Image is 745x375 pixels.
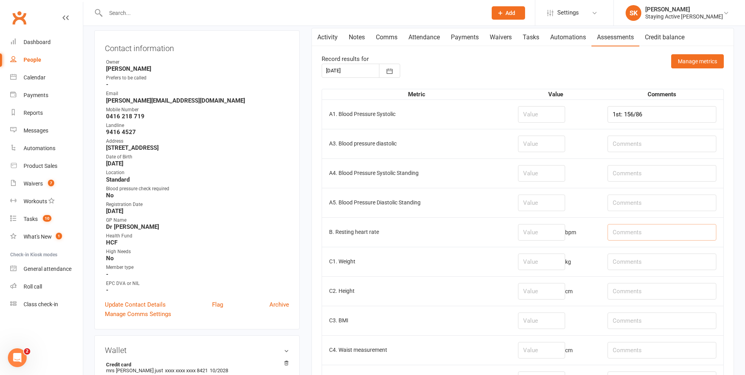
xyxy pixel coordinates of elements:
[322,55,369,63] span: Record results for
[106,362,285,368] strong: Credit card
[10,86,83,104] a: Payments
[600,89,723,99] th: Comments
[492,6,525,20] button: Add
[106,144,289,151] strong: [STREET_ADDRESS]
[10,69,83,86] a: Calendar
[106,160,289,167] strong: [DATE]
[24,74,46,81] div: Calendar
[518,254,565,270] input: Value
[10,175,83,193] a: Waivers 7
[518,283,565,300] input: Value
[608,224,716,241] input: Comments
[24,348,30,355] span: 2
[511,247,600,276] td: kg
[10,140,83,157] a: Automations
[103,7,481,18] input: Search...
[322,335,511,365] td: C4. Waist measurement
[106,232,289,240] div: Health Fund
[8,348,27,367] iframe: Intercom live chat
[106,106,289,114] div: Mobile Number
[212,300,223,309] a: Flag
[24,180,43,187] div: Waivers
[518,342,565,358] input: Value
[9,8,29,28] a: Clubworx
[106,90,289,97] div: Email
[24,39,51,45] div: Dashboard
[106,217,289,224] div: GP Name
[24,301,58,307] div: Class check-in
[105,360,289,375] li: mrs [PERSON_NAME] just
[322,217,511,247] td: B. Resting heart rate
[322,188,511,217] td: A5. Blood Pressure Diastolic Standing
[626,5,641,21] div: SK
[639,28,690,46] a: Credit balance
[518,106,565,123] input: Value
[511,89,600,99] th: Value
[106,97,289,104] strong: [PERSON_NAME][EMAIL_ADDRESS][DOMAIN_NAME]
[24,266,71,272] div: General attendance
[105,309,171,319] a: Manage Comms Settings
[269,300,289,309] a: Archive
[24,92,48,98] div: Payments
[322,306,511,335] td: C3. BMI
[10,157,83,175] a: Product Sales
[106,192,289,199] strong: No
[24,57,41,63] div: People
[10,278,83,296] a: Roll call
[24,145,55,151] div: Automations
[106,280,289,287] div: EPC DVA or NIL
[343,28,370,46] a: Notes
[24,198,47,204] div: Workouts
[10,33,83,51] a: Dashboard
[106,169,289,176] div: Location
[10,228,83,246] a: What's New1
[10,193,83,210] a: Workouts
[322,89,511,99] th: Metric
[106,138,289,145] div: Address
[106,74,289,82] div: Prefers to be called
[484,28,517,46] a: Waivers
[106,264,289,271] div: Member type
[518,224,565,241] input: Value
[322,158,511,188] td: A4. Blood Pressure Systolic Standing
[106,113,289,120] strong: 0416 218 719
[511,335,600,365] td: cm
[106,81,289,88] strong: -
[43,215,51,222] span: 10
[24,233,52,240] div: What's New
[671,54,724,68] button: Manage metrics
[511,217,600,247] td: bpm
[645,13,723,20] div: Staying Active [PERSON_NAME]
[322,99,511,129] td: A1. Blood Pressure Systolic
[608,106,716,123] input: Comments
[106,208,289,215] strong: [DATE]
[608,312,716,329] input: Comments
[106,59,289,66] div: Owner
[10,260,83,278] a: General attendance kiosk mode
[210,368,228,373] span: 10/2028
[518,195,565,211] input: Value
[10,296,83,313] a: Class kiosk mode
[518,165,565,182] input: Value
[403,28,445,46] a: Attendance
[24,216,38,222] div: Tasks
[370,28,403,46] a: Comms
[24,163,57,169] div: Product Sales
[165,368,208,373] span: xxxx xxxx xxxx 8421
[557,4,579,22] span: Settings
[106,287,289,294] strong: -
[106,248,289,256] div: High Needs
[105,300,166,309] a: Update Contact Details
[517,28,545,46] a: Tasks
[106,239,289,246] strong: HCF
[106,129,289,136] strong: 9416 4527
[24,283,42,290] div: Roll call
[511,276,600,306] td: cm
[106,255,289,262] strong: No
[445,28,484,46] a: Payments
[105,41,289,53] h3: Contact information
[608,283,716,300] input: Comments
[106,201,289,208] div: Registration Date
[518,136,565,152] input: Value
[322,247,511,276] td: C1. Weight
